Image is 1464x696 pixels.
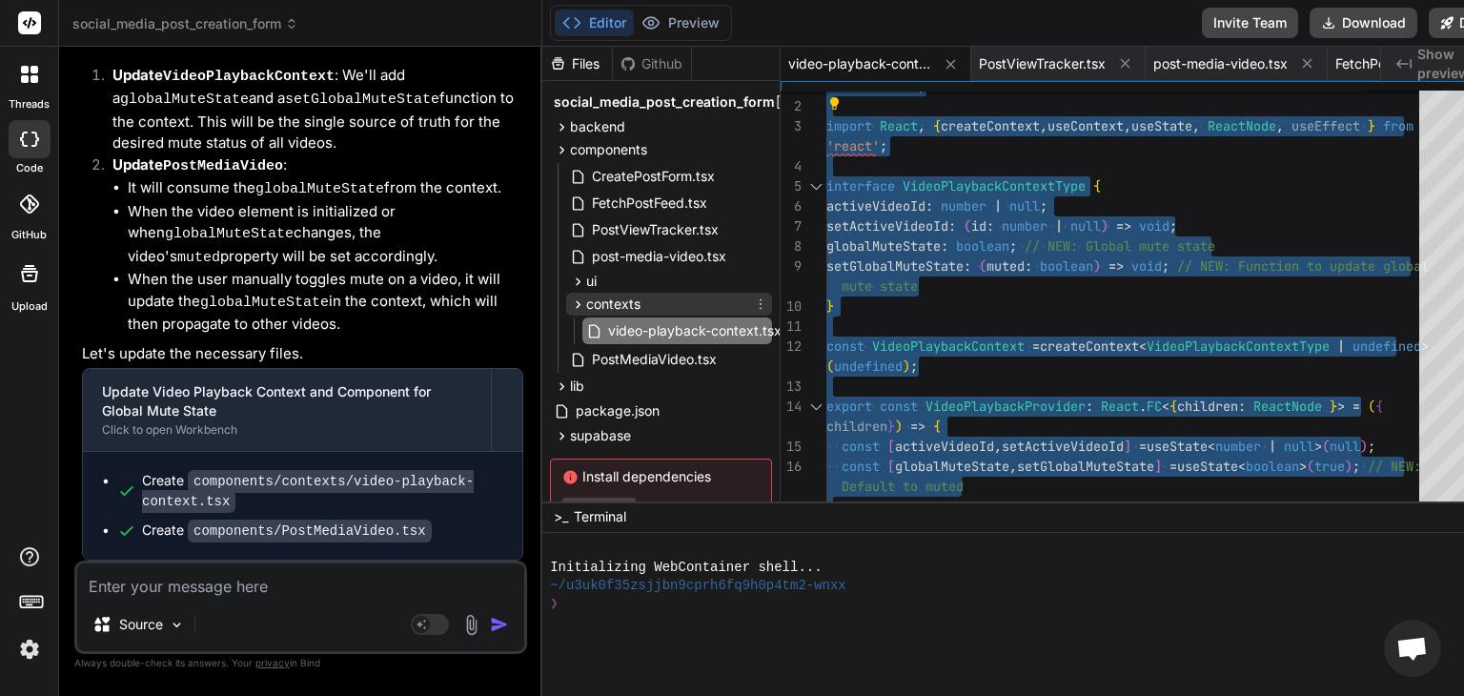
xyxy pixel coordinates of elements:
span: : [986,217,994,235]
code: PostMediaVideo [163,158,283,174]
span: boolean [1040,257,1093,275]
span: ; [910,358,918,375]
span: React [880,117,918,134]
span: ; [1040,197,1047,215]
span: ReactNode [1253,398,1322,415]
span: | [994,197,1002,215]
div: 5 [781,176,802,196]
span: ) [903,358,910,375]
strong: Update [112,155,283,174]
code: globalMuteState [200,295,329,311]
span: ; [880,137,887,154]
span: activeVideoId [826,197,925,215]
span: null [1009,197,1040,215]
span: } [1330,398,1337,415]
span: VideoPlaybackContext [872,338,1025,355]
button: Update Video Playback Context and Component for Global Mute StateClick to open Workbench [83,369,491,451]
span: true [1314,458,1345,475]
span: video-playback-context.tsx [606,319,783,342]
span: backend [570,117,625,136]
span: children [826,418,887,435]
span: React [1101,398,1139,415]
button: Execute [562,498,636,521]
span: = [1352,398,1360,415]
span: video-playback-context.tsx [788,54,931,73]
span: VideoPlaybackContextType [903,177,1086,194]
span: ReactNode [1208,117,1276,134]
span: ; [1352,458,1360,475]
span: [ [887,458,895,475]
label: code [16,160,43,176]
span: { [1169,398,1177,415]
span: useEffect [1291,117,1360,134]
span: : [1086,398,1093,415]
span: number [1002,217,1047,235]
div: Create [142,521,432,541]
span: ; [1169,217,1177,235]
div: 3 [781,116,802,136]
span: boolean [956,237,1009,255]
span: number [941,197,986,215]
div: 14 [781,397,802,417]
span: >_ [554,507,568,526]
span: } [1368,117,1375,134]
span: const [842,438,880,455]
div: 10 [781,297,802,317]
span: const [826,338,864,355]
span: . [1139,398,1147,415]
div: 13 [781,377,802,397]
code: setGlobalMuteState [285,92,439,108]
span: post-media-video.tsx [1153,54,1288,73]
div: 16 [781,457,802,477]
span: , [994,438,1002,455]
button: Invite Team [1202,8,1298,38]
span: : [1238,398,1246,415]
span: lib [570,377,584,396]
button: Preview [634,10,727,36]
span: ❯ [550,595,559,613]
span: | [1337,338,1345,355]
span: social_media_post_creation_form [72,14,298,33]
span: ; [1368,438,1375,455]
span: muted [986,257,1025,275]
span: VideoPlaybackContextType [1147,338,1330,355]
span: , [1276,117,1284,134]
span: export [826,398,872,415]
span: const [880,398,918,415]
div: Files [542,54,612,73]
code: components/contexts/video-playback-context.tsx [142,470,474,513]
div: 15 [781,437,802,457]
span: ) [1093,257,1101,275]
span: CreatePostForm.tsx [590,165,717,188]
img: settings [13,633,46,665]
li: : We'll add a and a function to the context. This will be the single source of truth for the desi... [97,65,523,154]
code: globalMuteState [120,92,249,108]
code: VideoPlaybackContext [163,69,335,85]
span: setGlobalMuteState [1017,458,1154,475]
span: ] [1124,438,1131,455]
span: Default to muted [842,478,964,495]
span: Initializing WebContainer shell... [550,559,822,577]
div: 17 [781,497,802,517]
span: useContext [1047,117,1124,134]
span: { [1093,177,1101,194]
span: = [1169,458,1177,475]
span: useState [1131,117,1192,134]
span: null [1070,217,1101,235]
div: 12 [781,337,802,357]
span: globalMuteState [826,237,941,255]
button: Download [1310,8,1417,38]
span: privacy [255,657,290,668]
span: post-media-video.tsx [590,245,728,268]
span: = [1139,438,1147,455]
span: createContext [1040,338,1139,355]
div: Update Video Playback Context and Component for Global Mute State [102,382,472,420]
span: > [1299,458,1307,475]
p: Always double-check its answers. Your in Bind [74,654,527,672]
span: supabase [570,426,631,445]
span: { [933,418,941,435]
span: : [941,237,948,255]
span: useState [1147,438,1208,455]
span: < [1162,398,1169,415]
code: globalMuteState [165,226,294,242]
